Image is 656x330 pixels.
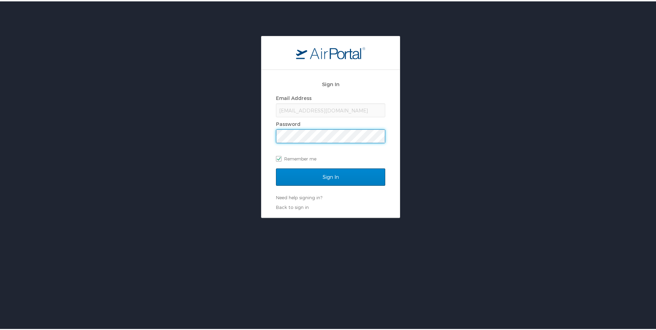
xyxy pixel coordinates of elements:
input: Sign In [276,167,385,184]
label: Password [276,120,301,126]
label: Email Address [276,94,312,100]
a: Need help signing in? [276,193,322,199]
a: Back to sign in [276,203,309,209]
label: Remember me [276,152,385,163]
h2: Sign In [276,79,385,87]
img: logo [296,45,365,58]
